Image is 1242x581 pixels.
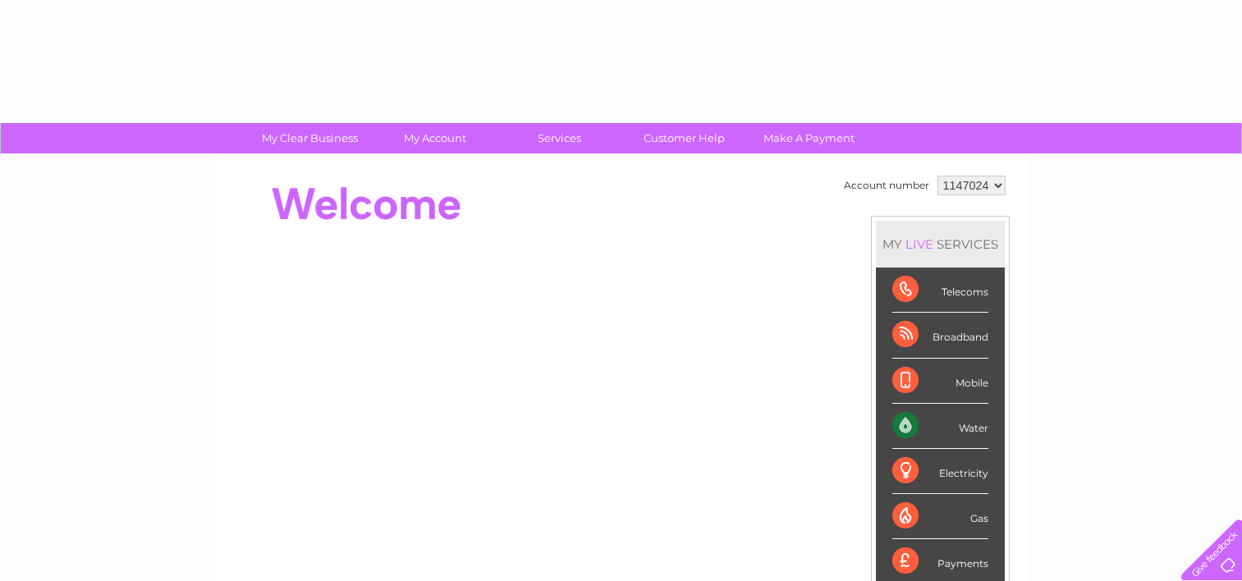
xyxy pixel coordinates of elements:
a: My Clear Business [242,123,378,153]
div: MY SERVICES [876,221,1005,268]
a: Customer Help [616,123,752,153]
div: LIVE [902,236,937,252]
div: Gas [892,494,988,539]
div: Telecoms [892,268,988,313]
a: Services [492,123,627,153]
div: Water [892,404,988,449]
a: My Account [367,123,502,153]
div: Electricity [892,449,988,494]
div: Mobile [892,359,988,404]
td: Account number [840,172,933,199]
a: Make A Payment [741,123,877,153]
div: Broadband [892,313,988,358]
